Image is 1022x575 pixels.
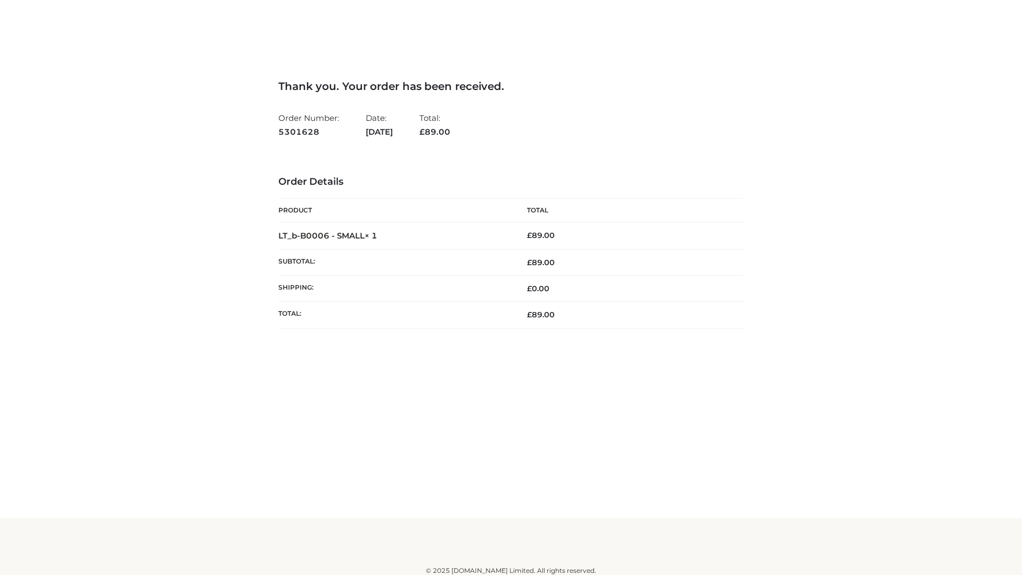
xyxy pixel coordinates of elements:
[527,310,532,319] span: £
[366,125,393,139] strong: [DATE]
[527,258,555,267] span: 89.00
[511,199,744,223] th: Total
[278,176,744,188] h3: Order Details
[278,109,339,141] li: Order Number:
[527,231,555,240] bdi: 89.00
[419,127,425,137] span: £
[278,302,511,328] th: Total:
[527,284,532,293] span: £
[365,231,377,241] strong: × 1
[527,310,555,319] span: 89.00
[527,231,532,240] span: £
[278,231,377,241] strong: LT_b-B0006 - SMALL
[278,249,511,275] th: Subtotal:
[527,258,532,267] span: £
[419,127,450,137] span: 89.00
[278,80,744,93] h3: Thank you. Your order has been received.
[278,276,511,302] th: Shipping:
[278,125,339,139] strong: 5301628
[366,109,393,141] li: Date:
[419,109,450,141] li: Total:
[278,199,511,223] th: Product
[527,284,549,293] bdi: 0.00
